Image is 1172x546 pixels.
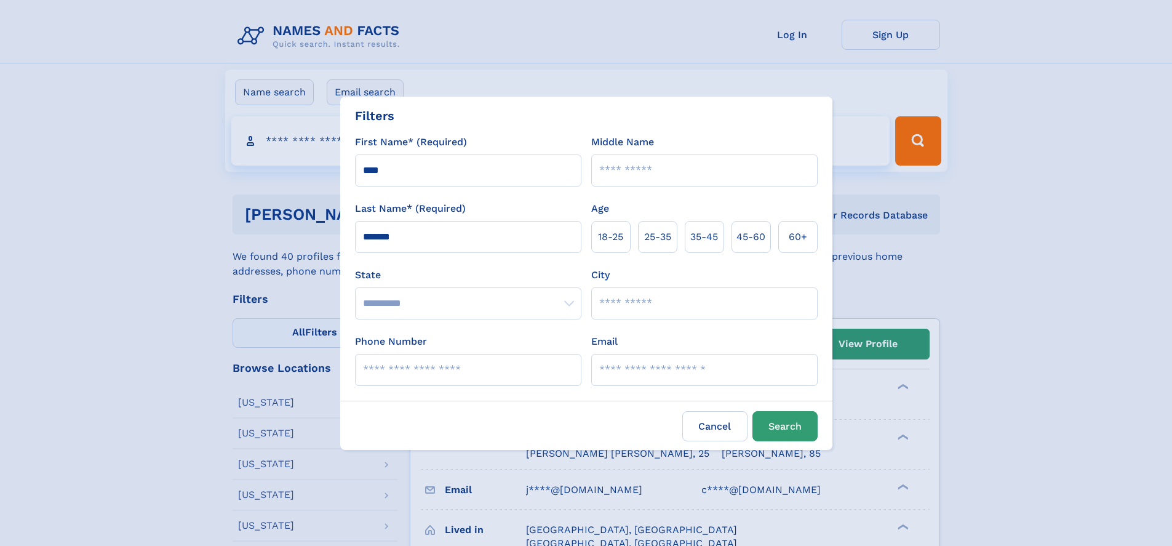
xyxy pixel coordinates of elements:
label: State [355,268,581,283]
span: 18‑25 [598,230,623,244]
label: Email [591,334,618,349]
label: Age [591,201,609,216]
label: City [591,268,610,283]
label: First Name* (Required) [355,135,467,150]
span: 45‑60 [736,230,765,244]
label: Phone Number [355,334,427,349]
button: Search [752,411,818,441]
span: 60+ [789,230,807,244]
div: Filters [355,106,394,125]
label: Last Name* (Required) [355,201,466,216]
span: 25‑35 [644,230,671,244]
span: 35‑45 [690,230,718,244]
label: Middle Name [591,135,654,150]
label: Cancel [682,411,747,441]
